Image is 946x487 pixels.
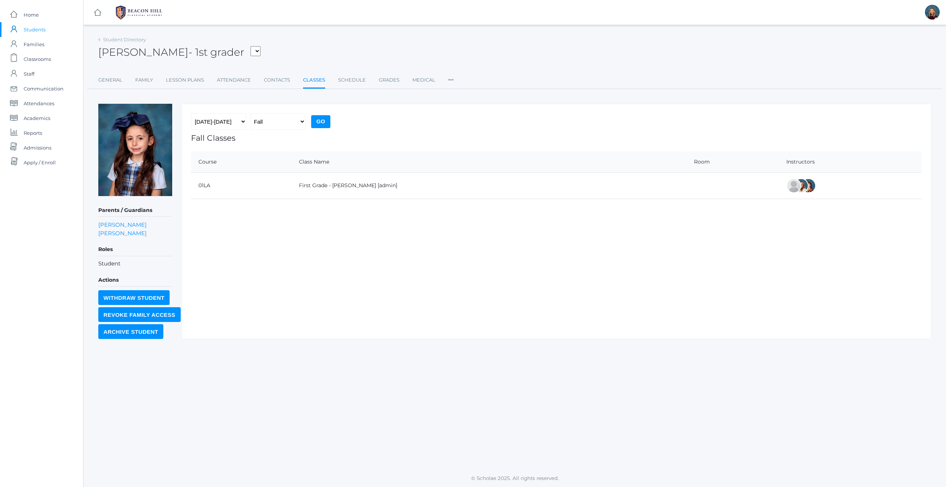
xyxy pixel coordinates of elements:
a: Grades [379,73,399,88]
span: Apply / Enroll [24,155,56,170]
a: First Grade - [PERSON_NAME] [299,182,376,189]
a: Student Directory [103,37,146,42]
a: Attendance [217,73,251,88]
th: Instructors [779,151,922,173]
span: - 1st grader [188,46,244,58]
a: [PERSON_NAME] [98,229,147,237]
div: Jaimie Watson [786,178,801,193]
a: Schedule [338,73,366,88]
a: [admin] [378,182,397,189]
a: [PERSON_NAME] [98,220,147,229]
img: Allison Yepiskoposyan [98,104,172,196]
a: Family [135,73,153,88]
th: Room [687,151,779,173]
a: Contacts [264,73,290,88]
input: Archive Student [98,324,163,339]
input: Withdraw Student [98,290,170,305]
a: Lesson Plans [166,73,204,88]
span: Communication [24,81,64,96]
span: Classrooms [24,52,51,66]
div: Liv Barber [794,178,809,193]
div: Heather Wallock [801,178,816,193]
li: Student [98,260,172,268]
span: Academics [24,111,50,126]
a: Medical [412,73,435,88]
h5: Roles [98,243,172,256]
img: BHCALogos-05-308ed15e86a5a0abce9b8dd61676a3503ac9727e845dece92d48e8588c001991.png [111,3,167,22]
span: Home [24,7,39,22]
a: General [98,73,122,88]
span: Staff [24,66,34,81]
span: Reports [24,126,42,140]
input: Go [311,115,330,128]
span: Admissions [24,140,51,155]
input: Revoke Family Access [98,307,181,322]
a: 01LA [198,182,210,189]
th: Class Name [292,151,687,173]
a: Classes [303,73,325,89]
h5: Actions [98,274,172,287]
h2: [PERSON_NAME] [98,47,261,58]
h5: Parents / Guardians [98,204,172,217]
span: Students [24,22,45,37]
div: Lindsay Leeds [925,5,940,20]
span: Families [24,37,44,52]
span: Attendances [24,96,54,111]
h1: Fall Classes [191,134,922,142]
th: Course [191,151,292,173]
p: © Scholae 2025. All rights reserved. [84,474,946,482]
